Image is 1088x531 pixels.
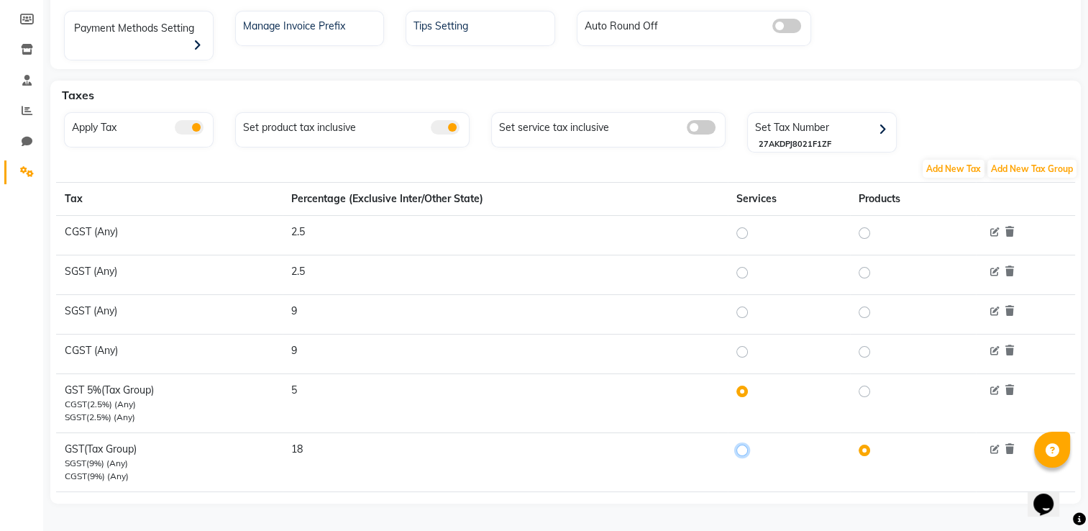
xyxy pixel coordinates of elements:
div: 27AKDPJ8021F1ZF [759,138,896,150]
a: Add New Tax [921,162,986,175]
td: 9 [283,294,728,334]
td: 2.5 [283,255,728,294]
div: Apply Tax [68,117,213,135]
td: SGST (Any) [56,294,283,334]
span: Add New Tax Group [987,160,1076,178]
div: Set Tax Number [751,117,896,138]
div: Set product tax inclusive [239,117,469,135]
td: CGST (Any) [56,215,283,255]
td: GST [56,432,283,491]
div: SGST(2.5%) (Any) [65,411,274,424]
div: CGST(2.5%) (Any) [65,398,274,411]
a: Tips Setting [406,15,554,34]
div: Manage Invoice Prefix [239,15,384,34]
th: Products [850,182,975,215]
th: Tax [56,182,283,215]
div: Payment Methods Setting [68,15,213,60]
td: GST 5% [56,373,283,432]
span: (Tax Group) [84,442,137,455]
span: (Tax Group) [101,383,154,396]
td: 5 [283,373,728,432]
div: Auto Round Off [581,15,810,34]
td: SGST (Any) [56,255,283,294]
iframe: chat widget [1028,473,1074,517]
div: Tips Setting [410,15,554,34]
th: Percentage (Exclusive Inter/Other State) [283,182,728,215]
td: 2.5 [283,215,728,255]
div: SGST(9%) (Any) [65,457,274,470]
td: 9 [283,334,728,373]
td: CGST (Any) [56,334,283,373]
span: Add New Tax [923,160,984,178]
a: Add New Tax Group [986,162,1078,175]
a: Manage Invoice Prefix [236,15,384,34]
th: Services [728,182,850,215]
div: CGST(9%) (Any) [65,470,274,483]
div: Set service tax inclusive [495,117,725,135]
td: 18 [283,432,728,491]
